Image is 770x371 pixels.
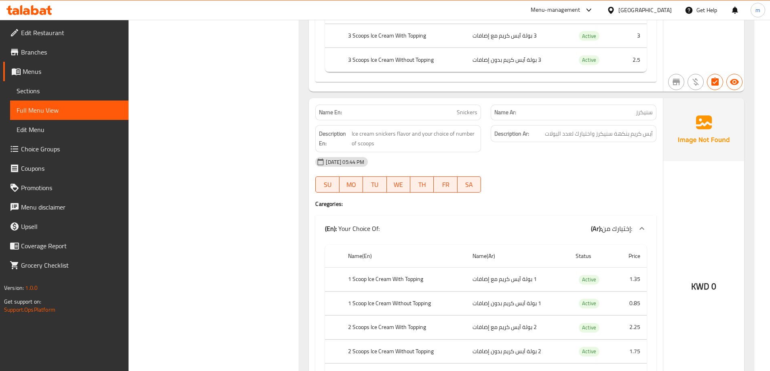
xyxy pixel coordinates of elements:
[315,200,656,208] h4: Caregories:
[4,283,24,293] span: Version:
[363,176,386,193] button: TU
[342,268,466,291] th: 1 Scoop Ice Cream With Topping
[579,299,599,308] div: Active
[668,74,684,90] button: Not branch specific item
[342,24,466,48] th: 3 Scoops Ice Cream With Topping
[663,98,744,161] img: Ae5nvW7+0k+MAAAAAElFTkSuQmCC
[466,268,569,291] td: 1 بولة آيس كريم مع إضافات
[3,178,129,197] a: Promotions
[461,179,478,191] span: SA
[579,323,599,332] span: Active
[342,340,466,363] th: 2 Scoops Ice Cream Without Topping
[466,48,569,72] td: 3 بولة آيس كريم بدون إضافات
[343,179,360,191] span: MO
[342,316,466,340] th: 2 Scoops Ice Cream With Topping
[602,222,632,235] span: إختيارك من:
[21,202,122,212] span: Menu disclaimer
[616,48,647,72] td: 2.5
[366,179,383,191] span: TU
[3,197,129,217] a: Menu disclaimer
[342,245,466,268] th: Name(En)
[494,108,516,117] strong: Name Ar:
[569,245,616,268] th: Status
[545,129,653,139] span: آيس كريم بنكهة سنيكرز واختيارك لعدد البولات
[390,179,407,191] span: WE
[25,283,38,293] span: 1.0.0
[434,176,457,193] button: FR
[579,31,599,41] span: Active
[10,101,129,120] a: Full Menu View
[3,23,129,42] a: Edit Restaurant
[21,28,122,38] span: Edit Restaurant
[21,144,122,154] span: Choice Groups
[10,120,129,139] a: Edit Menu
[616,340,647,363] td: 1.75
[325,222,337,235] b: (En):
[494,129,529,139] strong: Description Ar:
[3,256,129,275] a: Grocery Checklist
[323,158,367,166] span: [DATE] 05:44 PM
[3,62,129,81] a: Menus
[579,275,599,284] span: Active
[579,299,599,308] span: Active
[591,222,602,235] b: (Ar):
[3,139,129,159] a: Choice Groups
[726,74,743,90] button: Available
[3,217,129,236] a: Upsell
[21,183,122,193] span: Promotions
[618,6,672,15] div: [GEOGRAPHIC_DATA]
[755,6,760,15] span: m
[21,47,122,57] span: Branches
[319,108,342,117] strong: Name En:
[4,296,41,307] span: Get support on:
[319,129,350,149] strong: Description En:
[579,31,599,41] div: Active
[579,347,599,356] span: Active
[458,176,481,193] button: SA
[319,179,336,191] span: SU
[17,105,122,115] span: Full Menu View
[466,340,569,363] td: 2 بولة آيس كريم بدون إضافات
[387,176,410,193] button: WE
[325,224,380,233] p: Your Choice Of:
[616,291,647,315] td: 0.85
[711,279,716,294] span: 0
[457,108,477,117] span: Snickers
[315,216,656,241] div: (En): Your Choice Of:(Ar):إختيارك من:
[688,74,704,90] button: Purchased item
[579,275,599,285] div: Active
[315,176,339,193] button: SU
[531,5,580,15] div: Menu-management
[466,24,569,48] td: 3 بولة آيس كريم مع إضافات
[410,176,434,193] button: TH
[3,159,129,178] a: Coupons
[21,222,122,231] span: Upsell
[616,245,647,268] th: Price
[466,291,569,315] td: 1 بولة آيس كريم بدون إضافات
[466,245,569,268] th: Name(Ar)
[342,48,466,72] th: 3 Scoops Ice Cream Without Topping
[636,108,653,117] span: سنيكرز
[466,316,569,340] td: 2 بولة آيس كريم مع إضافات
[616,268,647,291] td: 1.35
[3,42,129,62] a: Branches
[21,163,122,173] span: Coupons
[10,81,129,101] a: Sections
[413,179,430,191] span: TH
[579,55,599,65] span: Active
[616,24,647,48] td: 3
[707,74,723,90] button: Has choices
[3,236,129,256] a: Coverage Report
[579,347,599,356] div: Active
[21,241,122,251] span: Coverage Report
[4,304,55,315] a: Support.OpsPlatform
[17,125,122,134] span: Edit Menu
[17,86,122,96] span: Sections
[21,260,122,270] span: Grocery Checklist
[616,316,647,340] td: 2.25
[23,67,122,76] span: Menus
[437,179,454,191] span: FR
[340,176,363,193] button: MO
